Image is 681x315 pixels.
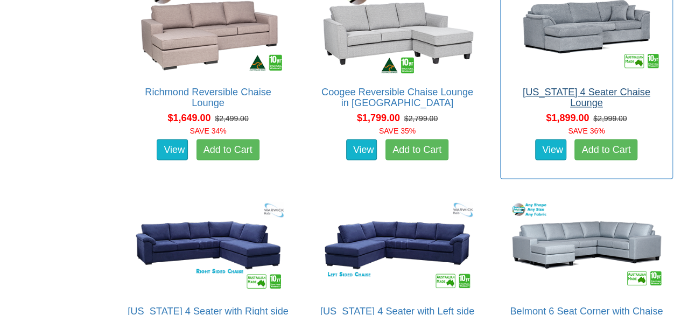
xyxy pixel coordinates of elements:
[523,87,650,108] a: [US_STATE] 4 Seater Chaise Lounge
[215,114,248,123] del: $2,499.00
[506,195,667,295] img: Belmont 6 Seat Corner with Chaise in Fabric
[574,139,637,160] a: Add to Cart
[196,139,259,160] a: Add to Cart
[404,114,438,123] del: $2,799.00
[317,195,478,295] img: Arizona 4 Seater with Left side Chaise in Fabric
[379,127,416,135] font: SAVE 35%
[385,139,448,160] a: Add to Cart
[593,114,627,123] del: $2,999.00
[346,139,377,160] a: View
[145,87,271,108] a: Richmond Reversible Chaise Lounge
[128,195,289,295] img: Arizona 4 Seater with Right side Chaise in Fabric
[568,127,605,135] font: SAVE 36%
[535,139,566,160] a: View
[189,127,226,135] font: SAVE 34%
[321,87,473,108] a: Coogee Reversible Chaise Lounge in [GEOGRAPHIC_DATA]
[157,139,188,160] a: View
[167,113,210,123] span: $1,649.00
[546,113,589,123] span: $1,899.00
[357,113,400,123] span: $1,799.00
